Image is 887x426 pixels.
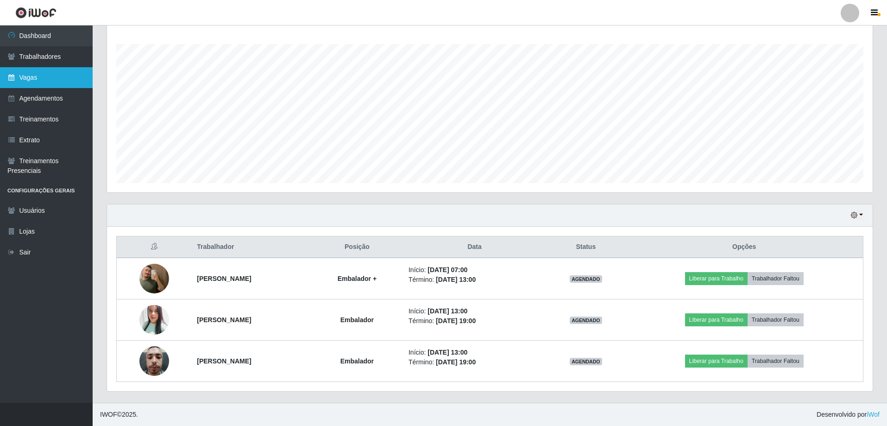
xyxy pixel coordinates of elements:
[409,348,541,357] li: Início:
[867,411,880,418] a: iWof
[409,275,541,285] li: Término:
[340,316,374,324] strong: Embalador
[436,317,476,324] time: [DATE] 19:00
[409,357,541,367] li: Término:
[570,275,602,283] span: AGENDADO
[197,275,251,282] strong: [PERSON_NAME]
[685,313,748,326] button: Liberar para Trabalho
[139,341,169,381] img: 1742686144384.jpeg
[685,355,748,368] button: Liberar para Trabalho
[191,236,311,258] th: Trabalhador
[817,410,880,420] span: Desenvolvido por
[409,265,541,275] li: Início:
[570,317,602,324] span: AGENDADO
[428,349,467,356] time: [DATE] 13:00
[197,316,251,324] strong: [PERSON_NAME]
[139,302,169,337] img: 1748729241814.jpeg
[197,357,251,365] strong: [PERSON_NAME]
[139,252,169,305] img: 1743729156347.jpeg
[436,358,476,366] time: [DATE] 19:00
[428,266,467,273] time: [DATE] 07:00
[570,358,602,365] span: AGENDADO
[311,236,403,258] th: Posição
[340,357,374,365] strong: Embalador
[436,276,476,283] time: [DATE] 13:00
[546,236,625,258] th: Status
[748,313,804,326] button: Trabalhador Faltou
[100,410,138,420] span: © 2025 .
[338,275,377,282] strong: Embalador +
[685,272,748,285] button: Liberar para Trabalho
[409,306,541,316] li: Início:
[428,307,467,315] time: [DATE] 13:00
[748,272,804,285] button: Trabalhador Faltou
[625,236,863,258] th: Opções
[409,316,541,326] li: Término:
[748,355,804,368] button: Trabalhador Faltou
[100,411,117,418] span: IWOF
[15,7,57,19] img: CoreUI Logo
[403,236,546,258] th: Data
